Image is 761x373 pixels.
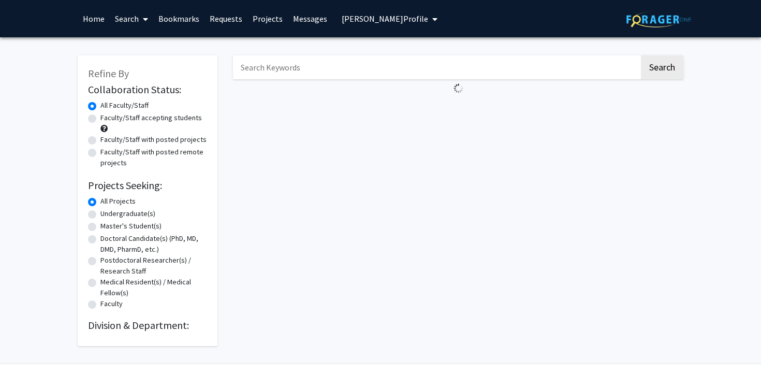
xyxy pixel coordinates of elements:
label: Undergraduate(s) [100,208,155,219]
label: Faculty/Staff with posted projects [100,134,207,145]
span: Refine By [88,67,129,80]
h2: Division & Department: [88,319,207,332]
a: Projects [247,1,288,37]
span: [PERSON_NAME] Profile [342,13,428,24]
a: Search [110,1,153,37]
label: Faculty/Staff with posted remote projects [100,147,207,168]
a: Bookmarks [153,1,204,37]
a: Messages [288,1,332,37]
button: Search [641,55,683,79]
a: Home [78,1,110,37]
a: Requests [204,1,247,37]
h2: Projects Seeking: [88,179,207,192]
img: ForagerOne Logo [626,11,691,27]
label: Postdoctoral Researcher(s) / Research Staff [100,255,207,277]
nav: Page navigation [233,97,683,121]
input: Search Keywords [233,55,639,79]
label: Faculty/Staff accepting students [100,112,202,123]
h2: Collaboration Status: [88,83,207,96]
img: Loading [449,79,467,97]
label: Medical Resident(s) / Medical Fellow(s) [100,277,207,298]
label: Faculty [100,298,123,309]
label: Master's Student(s) [100,221,162,232]
label: All Projects [100,196,136,207]
label: Doctoral Candidate(s) (PhD, MD, DMD, PharmD, etc.) [100,233,207,255]
label: All Faculty/Staff [100,100,149,111]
